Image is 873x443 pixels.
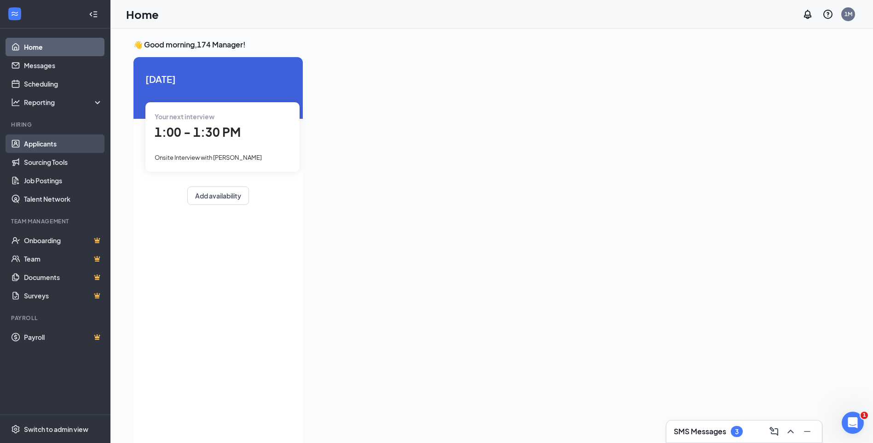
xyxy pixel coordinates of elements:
div: Payroll [11,314,101,322]
svg: Analysis [11,98,20,107]
svg: WorkstreamLogo [10,9,19,18]
svg: QuestionInfo [822,9,833,20]
div: Team Management [11,217,101,225]
a: Sourcing Tools [24,153,103,171]
div: Switch to admin view [24,425,88,434]
a: Talent Network [24,190,103,208]
a: Home [24,38,103,56]
svg: Notifications [802,9,813,20]
iframe: Intercom live chat [842,412,864,434]
a: Scheduling [24,75,103,93]
span: 1 [861,412,868,419]
h1: Home [126,6,159,22]
span: [DATE] [145,72,291,86]
div: Reporting [24,98,103,107]
svg: ComposeMessage [769,426,780,437]
a: Messages [24,56,103,75]
a: TeamCrown [24,250,103,268]
svg: Collapse [89,10,98,19]
span: Your next interview [155,112,214,121]
div: 3 [735,428,739,436]
a: PayrollCrown [24,328,103,346]
span: 1:00 - 1:30 PM [155,124,241,140]
a: Job Postings [24,171,103,190]
button: Minimize [800,424,815,439]
div: Hiring [11,121,101,128]
svg: Minimize [802,426,813,437]
span: Onsite Interview with [PERSON_NAME] [155,154,262,161]
button: ComposeMessage [767,424,781,439]
h3: SMS Messages [674,426,726,437]
h3: 👋 Good morning, 174 Manager ! [133,40,826,50]
a: DocumentsCrown [24,268,103,286]
button: Add availability [187,187,249,205]
svg: ChevronUp [785,426,796,437]
a: Applicants [24,134,103,153]
button: ChevronUp [783,424,798,439]
div: 1M [844,10,852,18]
a: SurveysCrown [24,286,103,305]
svg: Settings [11,425,20,434]
a: OnboardingCrown [24,231,103,250]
